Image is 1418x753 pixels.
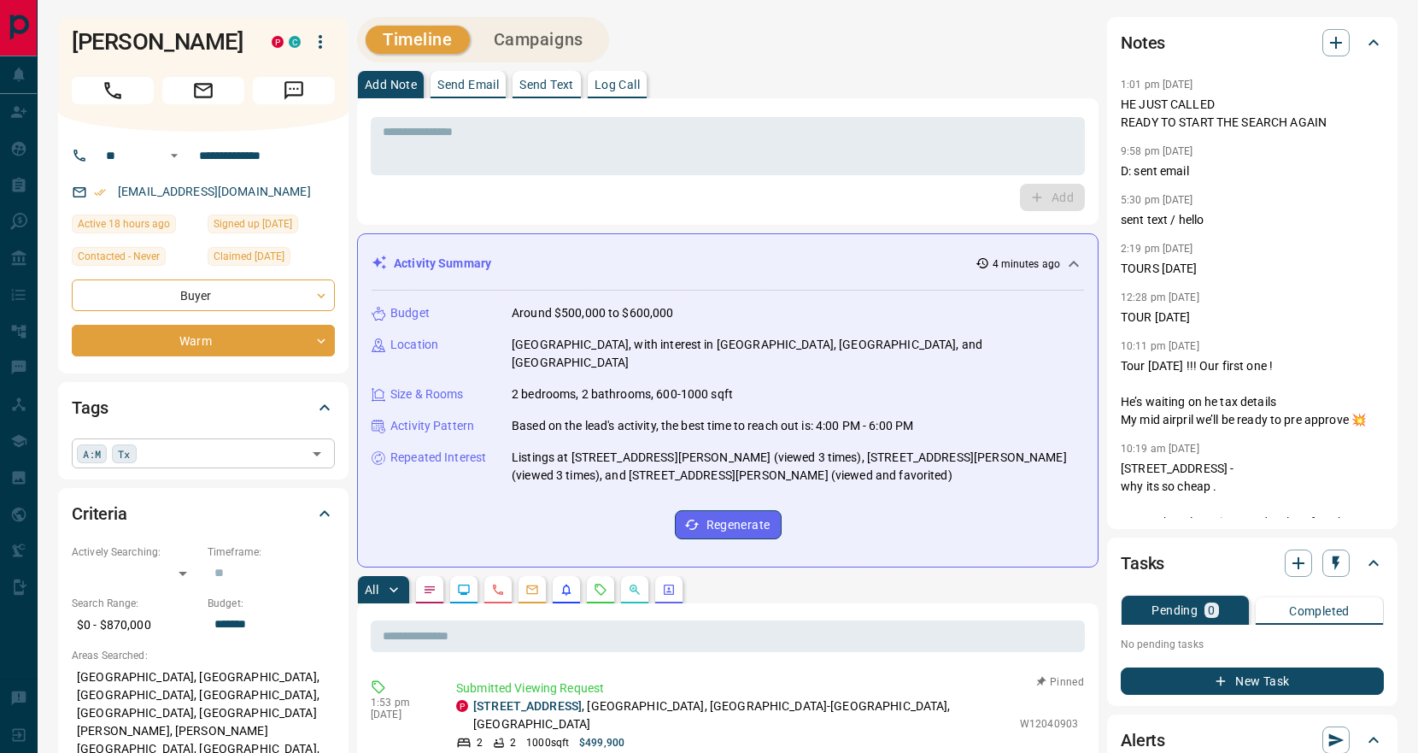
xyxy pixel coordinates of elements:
[214,215,292,232] span: Signed up [DATE]
[289,36,301,48] div: condos.ca
[390,449,486,467] p: Repeated Interest
[628,583,642,597] svg: Opportunities
[1121,550,1164,577] h2: Tasks
[993,256,1060,272] p: 4 minutes ago
[1121,29,1165,56] h2: Notes
[72,500,127,527] h2: Criteria
[1121,194,1193,206] p: 5:30 pm [DATE]
[372,248,1084,279] div: Activity Summary4 minutes ago
[72,394,108,421] h2: Tags
[1035,674,1085,690] button: Pinned
[72,279,335,311] div: Buyer
[366,26,470,54] button: Timeline
[456,700,468,712] div: property.ca
[477,26,601,54] button: Campaigns
[390,385,464,403] p: Size & Rooms
[272,36,284,48] div: property.ca
[72,611,199,639] p: $0 - $870,000
[457,583,471,597] svg: Lead Browsing Activity
[579,735,624,750] p: $499,900
[1289,605,1350,617] p: Completed
[1121,291,1199,303] p: 12:28 pm [DATE]
[1121,357,1384,429] p: Tour [DATE] !!! Our first one ! He’s waiting on he tax details My mid airpril we’ll be ready to p...
[675,510,782,539] button: Regenerate
[1121,260,1384,278] p: TOURS [DATE]
[519,79,574,91] p: Send Text
[477,735,483,750] p: 2
[305,442,329,466] button: Open
[72,215,199,238] div: Fri Sep 12 2025
[512,385,733,403] p: 2 bedrooms, 2 bathrooms, 600-1000 sqft
[214,248,284,265] span: Claimed [DATE]
[371,709,431,721] p: [DATE]
[1121,243,1193,255] p: 2:19 pm [DATE]
[394,255,491,273] p: Activity Summary
[72,648,335,663] p: Areas Searched:
[208,596,335,611] p: Budget:
[512,449,1084,485] p: Listings at [STREET_ADDRESS][PERSON_NAME] (viewed 3 times), [STREET_ADDRESS][PERSON_NAME] (viewed...
[1020,716,1078,732] p: W12040903
[365,79,417,91] p: Add Note
[162,77,244,104] span: Email
[72,544,199,560] p: Actively Searching:
[1121,543,1384,584] div: Tasks
[390,304,430,322] p: Budget
[1208,604,1215,616] p: 0
[78,248,160,265] span: Contacted - Never
[510,735,516,750] p: 2
[72,596,199,611] p: Search Range:
[1151,604,1198,616] p: Pending
[72,493,335,534] div: Criteria
[118,445,130,462] span: Tx
[1121,460,1384,550] p: [STREET_ADDRESS] - why its so cheap . tenant there long time needs a lot of work. they have offer...
[1121,443,1199,455] p: 10:19 am [DATE]
[525,583,539,597] svg: Emails
[164,145,185,166] button: Open
[526,735,569,750] p: 1000 sqft
[1121,211,1384,229] p: sent text / hello
[72,325,335,356] div: Warm
[72,77,154,104] span: Call
[512,304,674,322] p: Around $500,000 to $600,000
[1121,632,1384,657] p: No pending tasks
[594,583,607,597] svg: Requests
[390,336,438,354] p: Location
[473,697,1011,733] p: , [GEOGRAPHIC_DATA], [GEOGRAPHIC_DATA]-[GEOGRAPHIC_DATA], [GEOGRAPHIC_DATA]
[1121,96,1384,132] p: HE JUST CALLED READY TO START THE SEARCH AGAIN
[512,336,1084,372] p: [GEOGRAPHIC_DATA], with interest in [GEOGRAPHIC_DATA], [GEOGRAPHIC_DATA], and [GEOGRAPHIC_DATA]
[208,247,335,271] div: Fri Feb 14 2025
[83,445,101,462] span: A:M
[437,79,499,91] p: Send Email
[1121,309,1384,326] p: TOUR [DATE]
[423,583,437,597] svg: Notes
[1121,340,1199,352] p: 10:11 pm [DATE]
[595,79,640,91] p: Log Call
[72,387,335,428] div: Tags
[1121,162,1384,180] p: D: sent email
[208,544,335,560] p: Timeframe:
[456,679,1078,697] p: Submitted Viewing Request
[560,583,573,597] svg: Listing Alerts
[253,77,335,104] span: Message
[365,584,378,596] p: All
[72,28,246,56] h1: [PERSON_NAME]
[94,186,106,198] svg: Email Verified
[208,215,335,238] div: Sun Jul 24 2016
[662,583,676,597] svg: Agent Actions
[1121,22,1384,63] div: Notes
[118,185,311,198] a: [EMAIL_ADDRESS][DOMAIN_NAME]
[78,215,170,232] span: Active 18 hours ago
[390,417,474,435] p: Activity Pattern
[512,417,913,435] p: Based on the lead's activity, the best time to reach out is: 4:00 PM - 6:00 PM
[1121,668,1384,695] button: New Task
[473,699,582,713] a: [STREET_ADDRESS]
[1121,79,1193,91] p: 1:01 pm [DATE]
[371,697,431,709] p: 1:53 pm
[491,583,505,597] svg: Calls
[1121,145,1193,157] p: 9:58 pm [DATE]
